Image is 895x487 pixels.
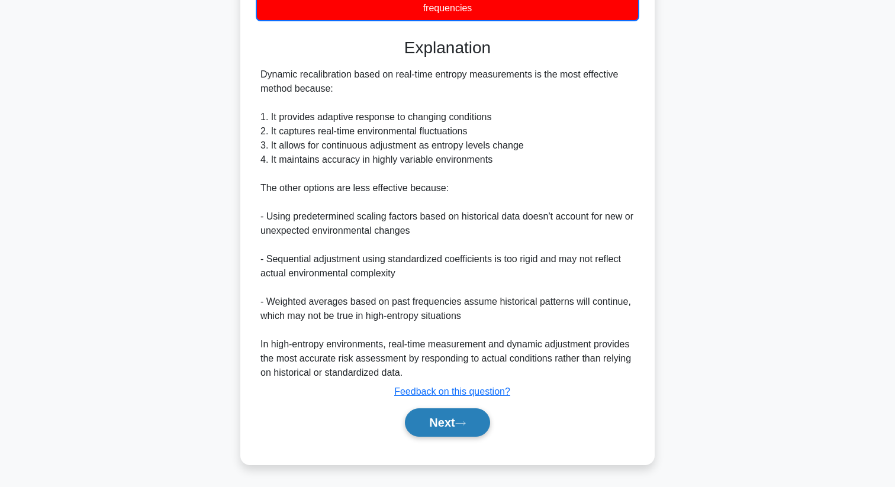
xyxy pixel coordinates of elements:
[405,408,490,437] button: Next
[263,38,632,58] h3: Explanation
[394,386,510,396] a: Feedback on this question?
[260,67,635,380] div: Dynamic recalibration based on real-time entropy measurements is the most effective method becaus...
